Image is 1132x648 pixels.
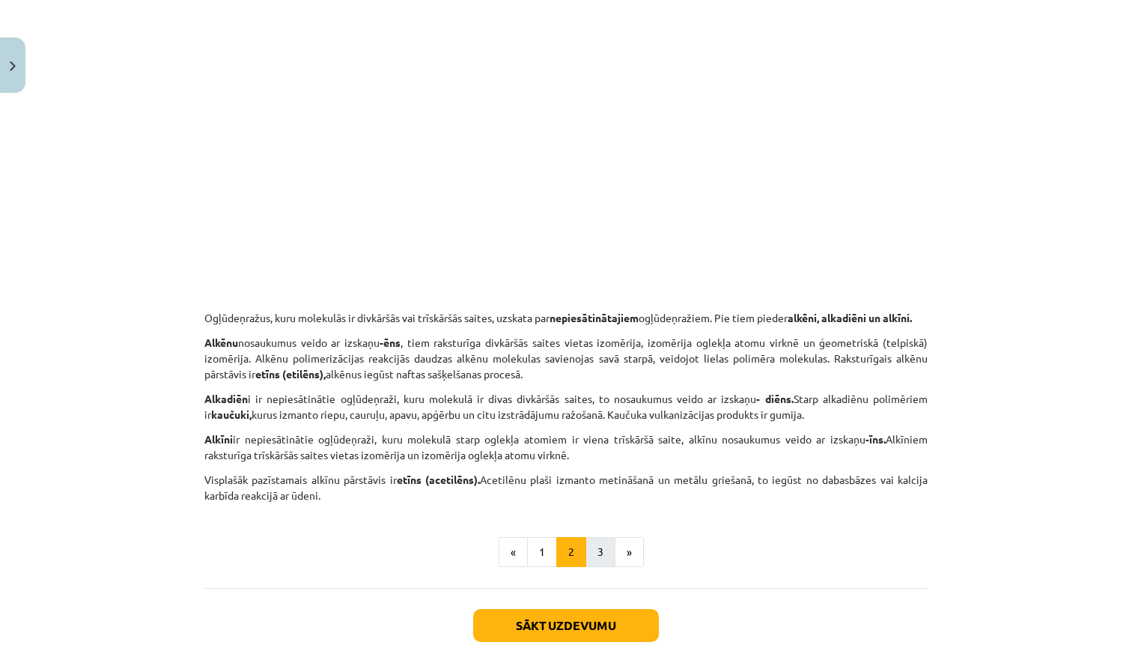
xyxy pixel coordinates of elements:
[204,432,233,446] b: Alkīni
[473,609,659,642] button: Sākt uzdevumu
[204,472,928,503] p: Visplašāk pazīstamais alkīnu pārstāvis ir Acetilēnu plaši izmanto metināšanā un metālu griešanā, ...
[204,335,928,382] p: nosaukumus veido ar izskaņu , tiem raksturīga divkāršās saites vietas izomērija, izomērija oglekļ...
[756,392,793,405] b: - diēns.
[527,537,557,567] button: 1
[615,537,644,567] button: »
[585,537,615,567] button: 3
[204,391,928,423] p: i ir nepiesātinātie ogļūdeņraži, kuru molekulā ir divas divkāršās saites, to nosaukumus veido ar ...
[204,294,928,326] p: Ogļūdeņražus, kuru molekulās ir divkāršās vai trīskāršās saites, uzskata par ogļūdeņražiem. Pie t...
[556,537,586,567] button: 2
[397,473,480,486] b: etīns (acetilēns).
[204,537,928,567] nav: Page navigation example
[204,392,248,405] b: Alkadiēn
[204,432,928,463] p: ir nepiesātinātie ogļūdeņraži, kuru molekulā starp oglekļa atomiem ir viena trīskāršā saite, alkī...
[550,311,639,324] b: nepiesātinātajiem
[10,61,16,71] img: icon-close-lesson-0947bae3869378f0d4975bcd49f059093ad1ed9edebbc8119c70593378902aed.svg
[499,537,528,567] button: «
[788,311,912,324] b: alkēni, alkadiēni un alkīni.
[380,336,401,349] b: -ēns
[204,336,238,349] b: Alkēnu
[211,408,252,421] b: kaučuki,
[255,367,326,381] b: etīns (etilēns),
[865,432,886,446] b: -īns.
